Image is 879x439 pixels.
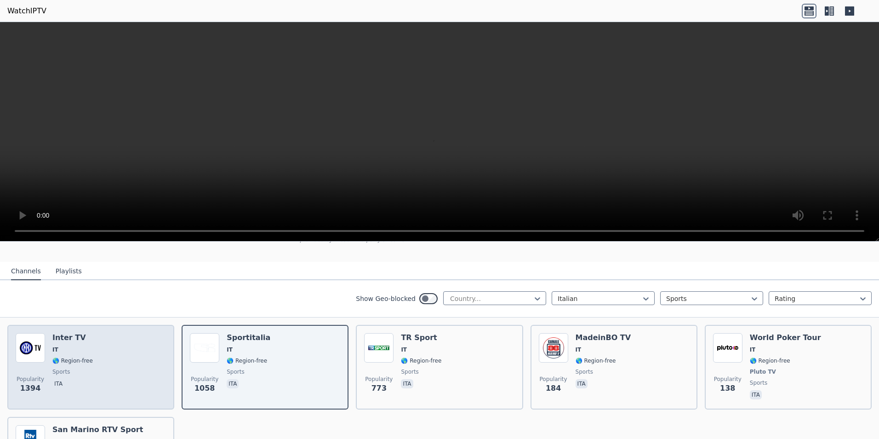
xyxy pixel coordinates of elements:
[52,357,93,364] span: 🌎 Region-free
[546,383,561,394] span: 184
[714,375,742,383] span: Popularity
[20,383,41,394] span: 1394
[720,383,735,394] span: 138
[576,357,616,364] span: 🌎 Region-free
[227,346,233,353] span: IT
[750,368,776,375] span: Pluto TV
[364,333,394,363] img: TR Sport
[401,346,407,353] span: IT
[750,390,762,399] p: ita
[750,357,790,364] span: 🌎 Region-free
[52,425,143,434] h6: San Marino RTV Sport
[227,379,239,388] p: ita
[7,6,46,17] a: WatchIPTV
[750,333,821,342] h6: World Poker Tour
[194,383,215,394] span: 1058
[371,383,387,394] span: 773
[750,346,756,353] span: IT
[365,375,393,383] span: Popularity
[576,379,588,388] p: ita
[576,346,582,353] span: IT
[713,333,742,363] img: World Poker Tour
[16,333,45,363] img: Inter TV
[191,375,218,383] span: Popularity
[52,346,58,353] span: IT
[539,333,568,363] img: MadeinBO TV
[52,333,93,342] h6: Inter TV
[576,333,631,342] h6: MadeinBO TV
[56,263,82,280] button: Playlists
[190,333,219,363] img: Sportitalia
[401,357,441,364] span: 🌎 Region-free
[356,294,416,303] label: Show Geo-blocked
[227,368,244,375] span: sports
[540,375,567,383] span: Popularity
[401,368,418,375] span: sports
[401,379,413,388] p: ita
[750,379,767,387] span: sports
[52,379,64,388] p: ita
[17,375,44,383] span: Popularity
[11,263,41,280] button: Channels
[52,368,70,375] span: sports
[227,357,267,364] span: 🌎 Region-free
[576,368,593,375] span: sports
[227,333,270,342] h6: Sportitalia
[401,333,441,342] h6: TR Sport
